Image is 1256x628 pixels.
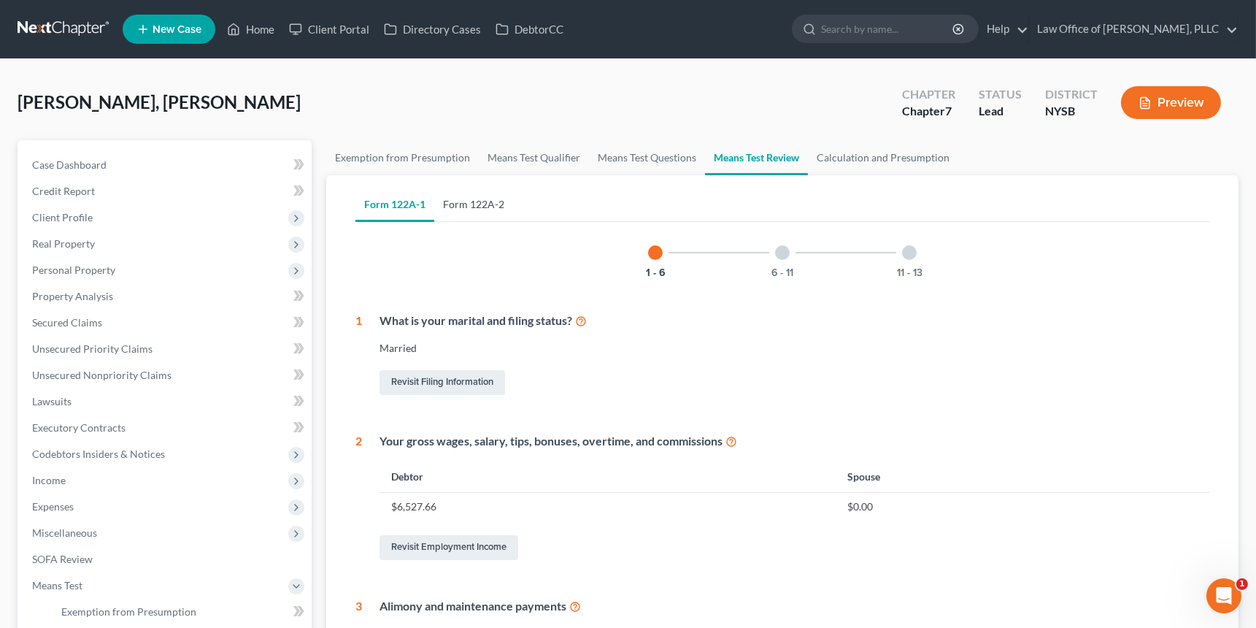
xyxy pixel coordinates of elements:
div: District [1045,86,1098,103]
span: Codebtors Insiders & Notices [32,448,165,460]
th: Spouse [836,461,1209,492]
a: Unsecured Nonpriority Claims [20,362,312,388]
a: Revisit Employment Income [380,535,518,560]
span: Executory Contracts [32,421,126,434]
span: 1 [1236,578,1248,590]
div: Chapter [902,103,955,120]
span: Credit Report [32,185,95,197]
span: SOFA Review [32,553,93,565]
div: What is your marital and filing status? [380,313,1209,329]
div: Lead [979,103,1022,120]
span: Secured Claims [32,316,102,329]
div: 1 [355,313,362,398]
span: Case Dashboard [32,158,107,171]
div: Married [380,341,1209,356]
span: Unsecured Priority Claims [32,342,153,355]
a: Lawsuits [20,388,312,415]
th: Debtor [380,461,836,492]
button: 11 - 13 [897,268,922,278]
span: New Case [153,24,201,35]
a: Means Test Review [705,140,808,175]
span: Expenses [32,500,74,513]
a: Revisit Filing Information [380,370,505,395]
a: Client Portal [282,16,377,42]
div: 2 [355,433,362,563]
a: Calculation and Presumption [808,140,958,175]
a: Exemption from Presumption [326,140,479,175]
span: Property Analysis [32,290,113,302]
a: Means Test Questions [589,140,705,175]
span: Unsecured Nonpriority Claims [32,369,172,381]
span: Lawsuits [32,395,72,407]
div: Status [979,86,1022,103]
button: 6 - 11 [771,268,793,278]
a: Form 122A-1 [355,187,434,222]
td: $6,527.66 [380,493,836,521]
div: Your gross wages, salary, tips, bonuses, overtime, and commissions [380,433,1209,450]
span: Exemption from Presumption [61,605,196,618]
a: Home [220,16,282,42]
a: Unsecured Priority Claims [20,336,312,362]
button: 1 - 6 [646,268,666,278]
a: SOFA Review [20,546,312,573]
a: Form 122A-2 [434,187,513,222]
span: Means Test [32,579,82,591]
td: $0.00 [836,493,1209,521]
a: Executory Contracts [20,415,312,441]
iframe: Intercom live chat [1206,578,1241,613]
span: Client Profile [32,211,93,223]
span: Real Property [32,237,95,250]
span: 7 [945,104,952,118]
div: Alimony and maintenance payments [380,598,1209,615]
div: Chapter [902,86,955,103]
span: Personal Property [32,264,115,276]
a: Directory Cases [377,16,488,42]
a: Secured Claims [20,310,312,336]
a: Credit Report [20,178,312,204]
span: [PERSON_NAME], [PERSON_NAME] [18,91,301,112]
a: Case Dashboard [20,152,312,178]
span: Miscellaneous [32,526,97,539]
a: Law Office of [PERSON_NAME], PLLC [1030,16,1238,42]
button: Preview [1121,86,1221,119]
a: Property Analysis [20,283,312,310]
a: Exemption from Presumption [50,599,312,625]
input: Search by name... [821,15,955,42]
a: Means Test Qualifier [479,140,589,175]
div: NYSB [1045,103,1098,120]
a: Help [979,16,1028,42]
span: Income [32,474,66,486]
a: DebtorCC [488,16,571,42]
